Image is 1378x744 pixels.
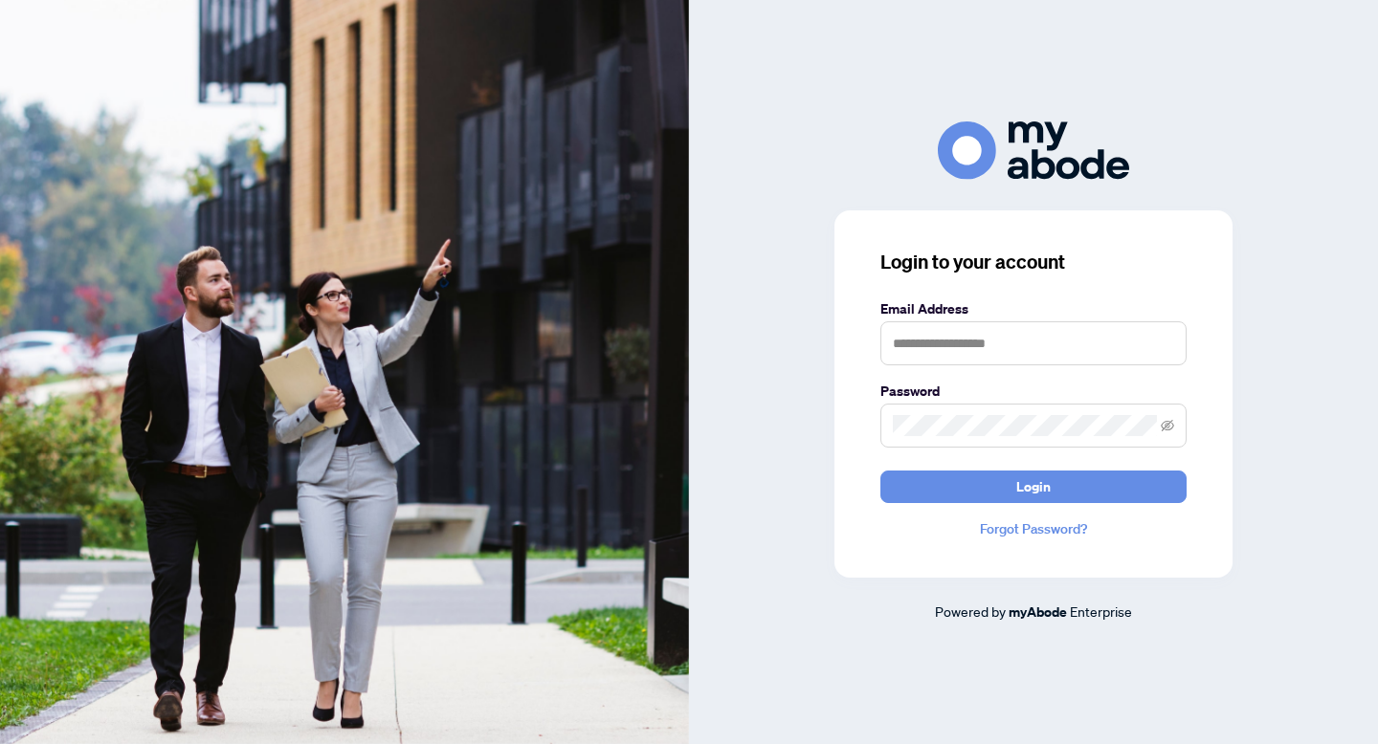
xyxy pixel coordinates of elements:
[880,470,1187,503] button: Login
[880,298,1187,319] label: Email Address
[938,121,1129,180] img: ma-logo
[1161,419,1174,432] span: eye-invisible
[880,518,1187,539] a: Forgot Password?
[1070,602,1132,620] span: Enterprise
[1016,471,1051,502] span: Login
[1009,602,1067,623] a: myAbode
[935,602,1006,620] span: Powered by
[880,249,1187,275] h3: Login to your account
[880,381,1187,402] label: Password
